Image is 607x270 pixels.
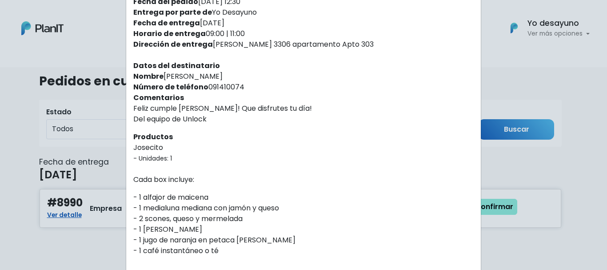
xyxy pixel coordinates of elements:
strong: Fecha de entrega [133,18,200,28]
strong: Horario de entrega [133,28,206,39]
strong: Datos del destinatario [133,60,220,71]
strong: Entrega por parte de [133,7,212,17]
p: Feliz cumple [PERSON_NAME]! Que disfrutes tu día! Del equipo de Unlock [133,103,474,125]
strong: Dirección de entrega [133,39,213,49]
p: - 1 alfajor de maicena - 1 medialuna mediana con jamón y queso - 2 scones, queso y mermelada - 1 ... [133,192,474,256]
label: Yo Desayuno [133,7,257,18]
strong: Nombre [133,71,164,81]
small: - Unidades: 1 [133,154,172,163]
p: Cada box incluye: [133,174,474,185]
div: ¿Necesitás ayuda? [46,8,128,26]
strong: Comentarios [133,93,184,103]
strong: Número de teléfono [133,82,208,92]
strong: Productos [133,132,173,142]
